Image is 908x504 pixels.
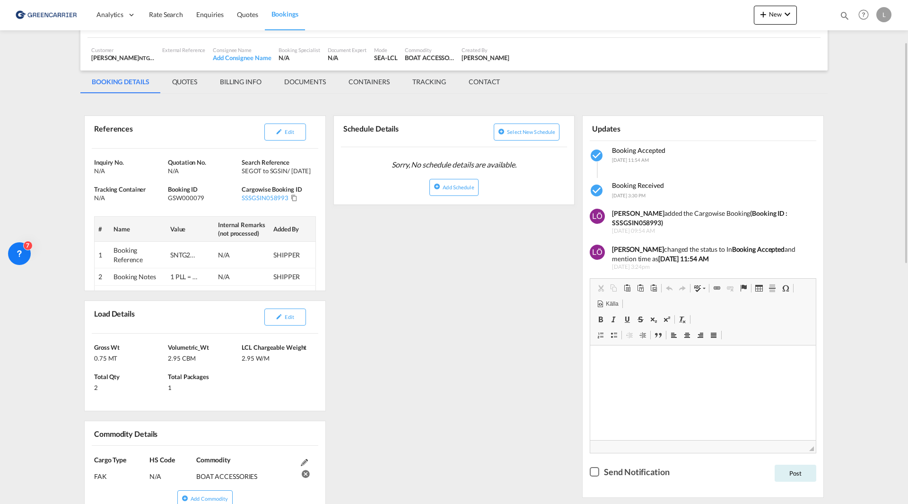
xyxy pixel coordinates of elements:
md-icon: Click to Copy [291,195,297,201]
span: [DATE] 11:54 AM [612,157,649,163]
span: Edit [285,129,294,135]
b: [DATE] 11:54 AM [658,255,709,263]
div: Help [856,7,876,24]
td: SHIPPER [270,286,315,312]
span: Booking Received [612,181,664,189]
a: Justera till marginaler [707,329,720,341]
md-tab-item: QUOTES [161,71,209,93]
div: 1 [168,381,239,392]
div: SEGOT to SGSIN/ 02 October, 2025 [242,167,313,175]
a: Nedsänkta tecken [647,313,660,326]
md-pagination-wrapper: Use the left and right arrow keys to navigate between tabs [80,71,511,93]
th: # [95,216,110,241]
td: 3 [95,286,110,312]
span: Add Schedule [443,184,474,190]
a: Blockcitat [652,329,665,341]
div: N/A [94,194,166,202]
a: Understruken (Ctrl+U) [620,313,634,326]
div: N/A [328,53,367,62]
strong: [PERSON_NAME] [612,209,664,217]
button: Post [775,465,816,482]
td: Booking Notes [110,268,166,286]
span: Total Packages [168,373,209,380]
div: 1 PLL = 120X80X164 / 1 PLL = 120X80X143 [170,272,199,282]
div: 2 [94,381,166,392]
div: Mode [374,46,397,53]
a: Stavningskontroll medan du skriver [691,282,708,294]
div: 2.95 W/M [242,352,313,363]
a: Genomstruken [634,313,647,326]
div: Updates [590,120,701,136]
div: Document Expert [328,46,367,53]
a: Högerjustera [694,329,707,341]
md-icon: Edit [301,459,308,466]
a: Fet (Ctrl+B) [594,313,607,326]
b: Booking Accepted [732,245,785,253]
md-icon: icon-cancel [301,468,308,475]
div: Send Notification [604,466,669,478]
div: SNTG25075514 [170,250,199,260]
div: 0.75 MT [94,352,166,363]
div: Booking Specialist [279,46,320,53]
md-icon: icon-plus-circle [498,128,505,135]
a: Infoga/Redigera länk (Ctrl+K) [710,282,724,294]
th: Added By [270,216,315,241]
div: N/A [94,167,166,175]
md-tab-item: BILLING INFO [209,71,273,93]
md-icon: icon-pencil [276,128,282,135]
span: [DATE] 3:24pm [612,263,809,271]
span: Edit [285,314,294,320]
a: Infoga/ta bort punktlista [607,329,620,341]
div: BOAT ACCESSORIES [196,465,296,481]
span: Analytics [96,10,123,19]
div: BOAT ACCESSORIES [405,53,454,62]
div: SEA-LCL [374,53,397,62]
td: SHIPPER [270,268,315,286]
td: Special Instructions [110,286,166,312]
div: added the Cargowise Booking [612,209,809,227]
img: Z5kU9ROgAAAABJRU5ErkJggg== [590,209,605,224]
a: Kursiv (Ctrl+I) [607,313,620,326]
span: LCL Chargeable Weight [242,344,306,351]
div: References [92,120,203,144]
div: Commodity Details [92,425,203,442]
a: Vänsterjustera [667,329,681,341]
a: Radera formatering [676,313,689,326]
a: Klistra in från Word [647,282,660,294]
a: Klistra in (Ctrl+V) [620,282,634,294]
div: icon-magnify [839,10,850,25]
span: Gross Wt [94,344,120,351]
a: Minska indrag [623,329,636,341]
span: HS Code [149,456,175,464]
a: Infoga/ta bort numrerad lista [594,329,607,341]
a: Klipp ut (Ctrl+X) [594,282,607,294]
div: Created By [462,46,509,53]
td: Booking Reference [110,242,166,268]
th: Name [110,216,166,241]
span: [DATE] 3:30 PM [612,193,646,198]
a: Gör om (Ctrl+Y) [676,282,689,294]
div: Linda Dunklint [462,53,509,62]
md-icon: icon-checkbox-marked-circle [590,148,605,163]
md-icon: icon-plus-circle [182,495,188,502]
button: icon-plus 400-fgNewicon-chevron-down [754,6,797,25]
span: Help [856,7,872,23]
span: [DATE] 09:54 AM [612,227,809,235]
button: icon-pencilEdit [264,309,306,326]
span: Select new schedule [507,129,555,135]
div: Customer [91,46,155,53]
a: Infoga horisontal linje [766,282,779,294]
span: Källa [604,300,618,308]
span: Rate Search [149,10,183,18]
th: Internal Remarks (not processed) [214,216,270,241]
span: Booking Accepted [612,146,665,154]
img: 609dfd708afe11efa14177256b0082fb.png [14,4,78,26]
div: Consignee Name [213,46,271,53]
md-tab-item: BOOKING DETAILS [80,71,161,93]
span: Enquiries [196,10,224,18]
span: Cargowise Booking ID [242,186,302,193]
md-tab-item: CONTACT [457,71,511,93]
div: L [876,7,891,22]
strong: (Booking ID : SSSGSIN058993) [612,209,787,227]
md-icon: icon-checkbox-marked-circle [590,183,605,198]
